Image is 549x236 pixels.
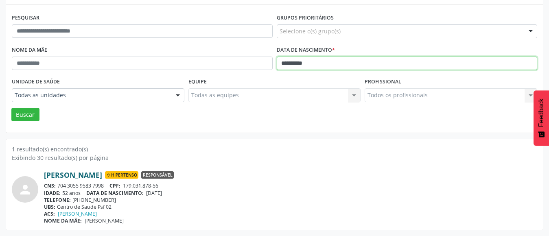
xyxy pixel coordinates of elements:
label: Data de nascimento [277,44,335,57]
span: NOME DA MÃE: [44,217,82,224]
i: person [18,182,33,197]
div: 1 resultado(s) encontrado(s) [12,145,537,153]
span: CPF: [109,182,120,189]
div: Exibindo 30 resultado(s) por página [12,153,537,162]
span: 179.031.878-56 [123,182,158,189]
span: CNS: [44,182,56,189]
span: Todas as unidades [15,91,168,99]
label: Pesquisar [12,12,39,24]
div: Centro de Saude Psf 02 [44,203,537,210]
span: Feedback [538,98,545,127]
span: TELEFONE: [44,197,71,203]
span: ACS: [44,210,55,217]
span: DATA DE NASCIMENTO: [86,190,144,197]
label: Unidade de saúde [12,76,60,88]
button: Buscar [11,108,39,122]
span: [PERSON_NAME] [85,217,124,224]
span: UBS: [44,203,55,210]
label: Equipe [188,76,207,88]
span: IDADE: [44,190,61,197]
span: Selecione o(s) grupo(s) [280,27,341,35]
div: 52 anos [44,190,537,197]
div: 704 3055 9583 7998 [44,182,537,189]
a: [PERSON_NAME] [44,170,102,179]
label: Nome da mãe [12,44,47,57]
label: Profissional [365,76,401,88]
span: Hipertenso [105,171,138,179]
a: [PERSON_NAME] [58,210,97,217]
span: [DATE] [146,190,162,197]
div: [PHONE_NUMBER] [44,197,537,203]
span: Responsável [141,171,174,179]
button: Feedback - Mostrar pesquisa [534,90,549,146]
label: Grupos prioritários [277,12,334,24]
